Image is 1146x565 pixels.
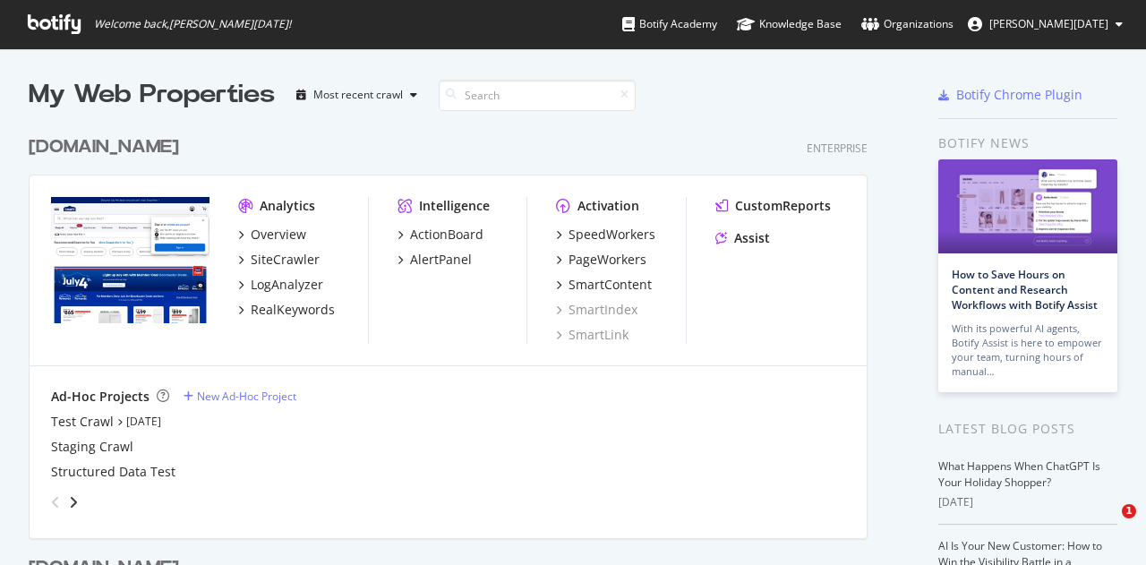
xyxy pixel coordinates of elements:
[410,251,472,269] div: AlertPanel
[735,197,831,215] div: CustomReports
[577,197,639,215] div: Activation
[51,438,133,456] a: Staging Crawl
[197,389,296,404] div: New Ad-Hoc Project
[44,488,67,517] div: angle-left
[439,80,636,111] input: Search
[952,321,1104,379] div: With its powerful AI agents, Botify Assist is here to empower your team, turning hours of manual…
[569,251,646,269] div: PageWorkers
[737,15,842,33] div: Knowledge Base
[556,301,637,319] a: SmartIndex
[251,301,335,319] div: RealKeywords
[556,226,655,244] a: SpeedWorkers
[260,197,315,215] div: Analytics
[938,86,1082,104] a: Botify Chrome Plugin
[251,226,306,244] div: Overview
[184,389,296,404] a: New Ad-Hoc Project
[238,251,320,269] a: SiteCrawler
[51,388,150,406] div: Ad-Hoc Projects
[556,276,652,294] a: SmartContent
[715,229,770,247] a: Assist
[938,159,1117,253] img: How to Save Hours on Content and Research Workflows with Botify Assist
[289,81,424,109] button: Most recent crawl
[313,90,403,100] div: Most recent crawl
[94,17,291,31] span: Welcome back, [PERSON_NAME][DATE] !
[954,10,1137,39] button: [PERSON_NAME][DATE]
[51,463,175,481] a: Structured Data Test
[569,226,655,244] div: SpeedWorkers
[398,226,483,244] a: ActionBoard
[715,197,831,215] a: CustomReports
[29,77,275,113] div: My Web Properties
[734,229,770,247] div: Assist
[938,419,1117,439] div: Latest Blog Posts
[398,251,472,269] a: AlertPanel
[938,133,1117,153] div: Botify news
[51,413,114,431] a: Test Crawl
[938,458,1100,490] a: What Happens When ChatGPT Is Your Holiday Shopper?
[51,197,210,324] img: www.lowes.com
[956,86,1082,104] div: Botify Chrome Plugin
[238,301,335,319] a: RealKeywords
[238,226,306,244] a: Overview
[556,251,646,269] a: PageWorkers
[938,494,1117,510] div: [DATE]
[419,197,490,215] div: Intelligence
[952,267,1098,312] a: How to Save Hours on Content and Research Workflows with Botify Assist
[410,226,483,244] div: ActionBoard
[569,276,652,294] div: SmartContent
[861,15,954,33] div: Organizations
[1122,504,1136,518] span: 1
[989,16,1108,31] span: Naveen Raja Singaraju
[29,134,186,160] a: [DOMAIN_NAME]
[556,326,629,344] a: SmartLink
[622,15,717,33] div: Botify Academy
[251,251,320,269] div: SiteCrawler
[807,141,868,156] div: Enterprise
[238,276,323,294] a: LogAnalyzer
[1085,504,1128,547] iframe: Intercom live chat
[251,276,323,294] div: LogAnalyzer
[29,134,179,160] div: [DOMAIN_NAME]
[126,414,161,429] a: [DATE]
[67,493,80,511] div: angle-right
